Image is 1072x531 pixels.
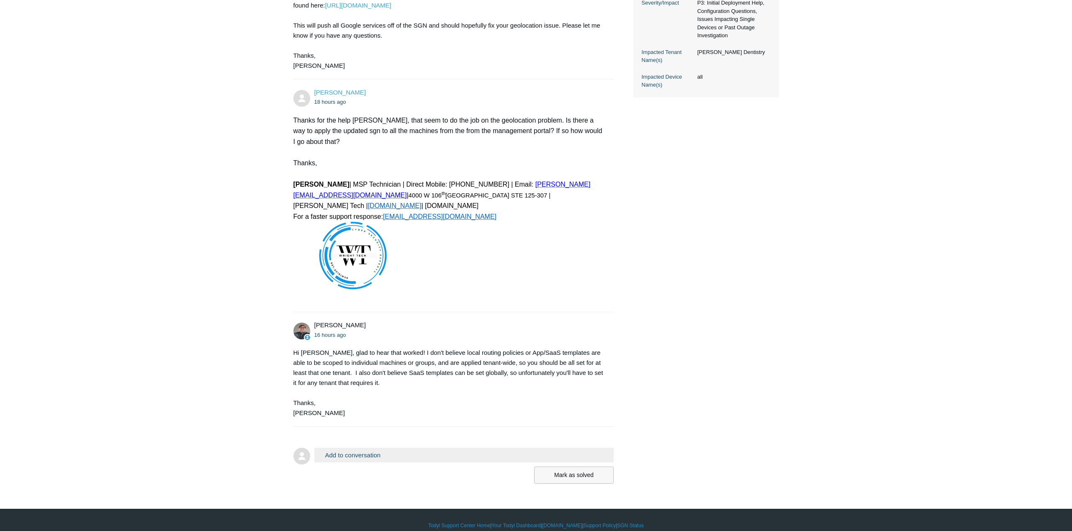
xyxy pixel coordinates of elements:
[293,181,591,199] span: | MSP Technician | Direct Mobile: [PHONE_NUMBER] | Email: |
[325,2,391,9] a: [URL][DOMAIN_NAME]
[534,467,614,483] button: Mark as solved
[314,448,614,462] button: Add to conversation
[293,158,606,169] p: Thanks,
[368,202,422,209] a: [DOMAIN_NAME]
[491,522,540,529] a: Your Todyl Dashboard
[542,522,582,529] a: [DOMAIN_NAME]
[314,89,366,96] span: Aaron aaron
[314,332,346,338] time: 10/08/2025, 16:33
[642,48,693,64] dt: Impacted Tenant Name(s)
[293,522,779,529] div: | | | |
[428,522,490,529] a: Todyl Support Center Home
[693,48,771,56] dd: [PERSON_NAME] Dentistry
[693,73,771,81] dd: all
[293,348,606,418] div: Hi [PERSON_NAME], glad to hear that worked! I don't believe local routing policies or App/SaaS te...
[314,89,366,96] a: [PERSON_NAME]
[584,522,616,529] a: Support Policy
[293,115,606,147] p: Thanks for the help [PERSON_NAME], that seem to do the job on the geolocation problem. Is there a...
[409,192,550,199] span: 4000 W 106 [GEOGRAPHIC_DATA] STE 125-307 |
[383,213,496,220] a: [EMAIL_ADDRESS][DOMAIN_NAME]
[617,522,644,529] a: SGN Status
[422,202,479,209] span: | [DOMAIN_NAME]
[293,181,350,188] span: [PERSON_NAME]
[293,213,383,220] span: For a faster support response:
[293,181,591,199] a: [PERSON_NAME][EMAIL_ADDRESS][DOMAIN_NAME]
[314,321,366,328] span: Matt Robinson
[642,73,693,89] dt: Impacted Device Name(s)
[314,99,346,105] time: 10/08/2025, 14:27
[442,191,445,196] sup: th
[293,202,368,209] span: [PERSON_NAME] Tech |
